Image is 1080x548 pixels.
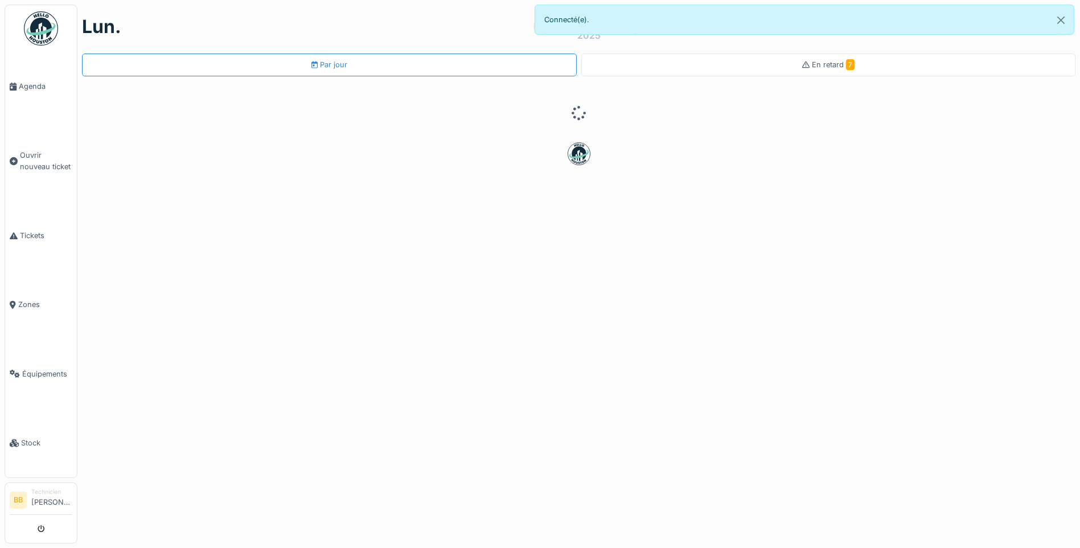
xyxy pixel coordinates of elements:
a: Stock [5,408,77,477]
li: [PERSON_NAME] [31,488,72,512]
div: Technicien [31,488,72,496]
h1: lun. [82,16,121,38]
a: Équipements [5,340,77,408]
span: Zones [18,299,72,310]
a: Tickets [5,201,77,270]
a: Zones [5,270,77,339]
img: badge-BVDL4wpA.svg [568,142,590,165]
a: BB Technicien[PERSON_NAME] [10,488,72,515]
span: Tickets [20,230,72,241]
span: Ouvrir nouveau ticket [20,150,72,171]
span: En retard [812,60,855,69]
div: Par jour [311,59,347,70]
li: BB [10,492,27,509]
span: 7 [846,59,855,70]
div: 2025 [577,28,601,42]
span: Stock [21,437,72,448]
a: Ouvrir nouveau ticket [5,121,77,201]
span: Agenda [19,81,72,92]
a: Agenda [5,52,77,121]
button: Close [1048,5,1074,35]
span: Équipements [22,369,72,379]
div: Connecté(e). [535,5,1075,35]
img: Badge_color-CXgf-gQk.svg [24,11,58,46]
